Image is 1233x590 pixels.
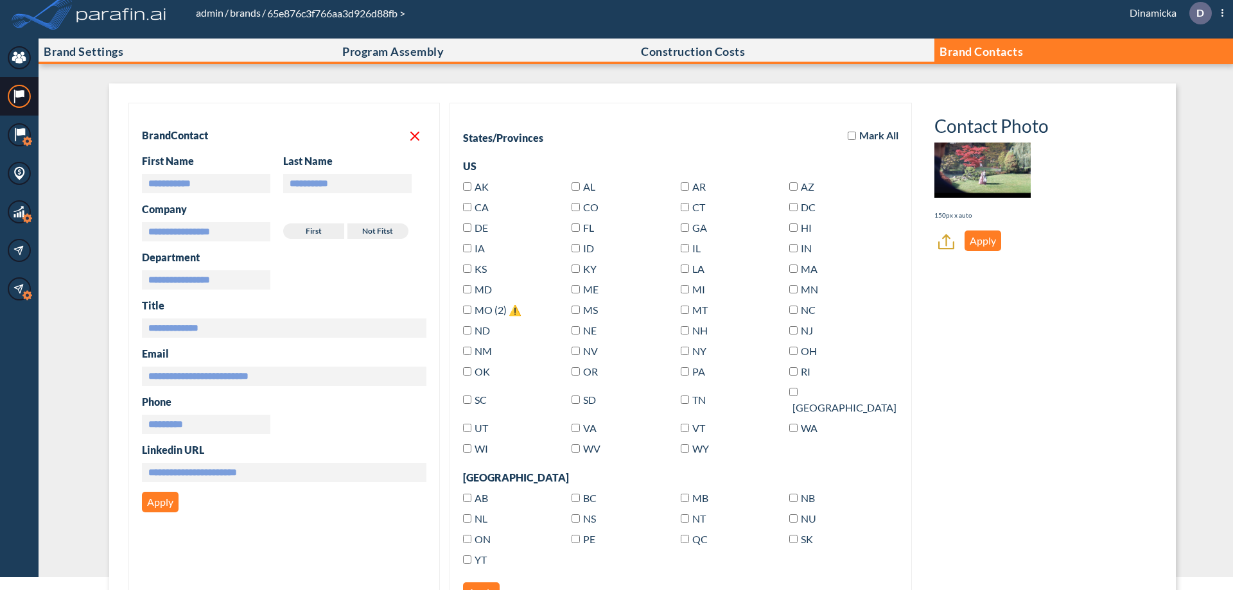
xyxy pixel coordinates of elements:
button: Apply [965,230,1001,251]
button: Construction Costs [636,39,934,64]
input: NC [789,306,798,314]
span: Vermont(US) [692,422,705,434]
span: New Hampshire(US) [692,324,708,336]
input: CA [463,203,471,211]
input: NJ [789,326,798,334]
input: WA [789,424,798,432]
input: HI [789,223,798,232]
span: South Carolina(US) [475,394,487,406]
button: Brand Settings [39,39,337,64]
input: IL [681,244,689,252]
input: ON [463,535,471,543]
input: DC [789,203,798,211]
span: Kansas(US) [475,263,487,275]
input: KS [463,265,471,273]
a: brands [229,6,262,19]
span: Nunavut(Canada) [801,512,816,525]
span: District of Columbia(US) [801,201,816,213]
span: Alberta(Canada) [475,492,488,504]
input: RI [789,367,798,376]
span: Illinois(US) [692,242,701,254]
span: Prince Edward Island(Canada) [583,533,595,545]
input: NT [681,514,689,523]
span: Utah(US) [475,422,488,434]
input: WI [463,444,471,453]
div: States/Provinces [463,132,543,144]
span: Wyoming(US) [692,442,709,455]
span: Indiana(US) [801,242,812,254]
span: Connecticut(US) [692,201,705,213]
span: Hawaii(US) [801,221,812,234]
span: New Jersey(US) [801,324,813,336]
input: MI [681,285,689,293]
input: VA [572,424,580,432]
button: Apply [142,492,179,512]
span: Nova Scotia(Canada) [583,512,596,525]
input: WY [681,444,689,453]
span: Mississippi(US) [583,304,598,316]
span: Ohio(US) [801,345,817,357]
h3: Company [142,203,426,216]
h3: Last Name [283,155,424,168]
span: Missouri(US) [475,304,521,316]
span: Washington(US) [801,422,818,434]
span: Texas(US) [792,401,896,413]
span: Kentucky(US) [583,263,597,275]
input: MT [681,306,689,314]
input: NH [681,326,689,334]
span: Idaho(US) [583,242,594,254]
input: OK [463,367,471,376]
span: South Dakota(US) [583,394,596,406]
img: Contact Photo [934,143,1031,198]
div: Dinamicka [1110,2,1223,24]
h3: Linkedin URL [142,444,426,456]
p: D [1196,7,1204,19]
input: NV [572,347,580,355]
label: First [283,223,344,239]
input: SD [572,395,580,404]
span: Georgia(US) [692,221,707,234]
input: NL [463,514,471,523]
input: SK [789,535,798,543]
input: NU [789,514,798,523]
input: ME [572,285,580,293]
span: Yukon(Canada) [475,553,487,566]
p: Brand Contacts [940,45,1023,58]
input: AR [681,182,689,191]
input: GA [681,223,689,232]
span: Newfoundland and Labrador(Canada) [475,512,487,525]
input: [GEOGRAPHIC_DATA] [789,388,798,396]
input: MB [681,494,689,502]
span: Nevada(US) [583,345,598,357]
input: NE [572,326,580,334]
div: US [463,160,898,173]
span: Quebec(Canada) [692,533,708,545]
span: Florida(US) [583,221,594,234]
span: Ontario(Canada) [475,533,491,545]
span: Tennessee(US) [692,394,706,406]
span: Nebraska(US) [583,324,597,336]
input: BC [572,494,580,502]
span: Montana(US) [692,304,708,316]
h3: Email [142,347,426,360]
input: DE [463,223,471,232]
input: MA [789,265,798,273]
span: Arkansas(US) [692,180,706,193]
button: Delete contact [403,126,426,144]
div: [GEOGRAPHIC_DATA] [463,471,898,484]
li: / [229,5,266,21]
span: Delaware(US) [475,221,488,234]
span: Northwest Territories(Canada) [692,512,706,525]
input: PE [572,535,580,543]
p: 150px x auto [934,211,972,220]
input: QC [681,535,689,543]
input: FL [572,223,580,232]
input: CO [572,203,580,211]
span: Pennsylvania(US) [692,365,705,377]
h3: Title [142,299,426,312]
input: MS [572,306,580,314]
span: Maine(US) [583,283,599,295]
span: British Columbia(Canada) [583,492,597,504]
input: SC [463,395,471,404]
span: Mark All [859,129,898,142]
